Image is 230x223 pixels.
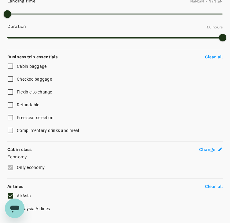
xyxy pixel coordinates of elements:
[17,115,54,120] span: Free seat selection
[17,64,46,69] span: Cabin baggage
[17,193,31,198] span: AirAsia
[17,90,52,94] span: Flexible to change
[199,146,215,152] span: Change
[17,128,79,133] span: Complimentary drinks and meal
[205,183,223,189] p: Clear all
[205,54,223,60] p: Clear all
[17,102,39,107] span: Refundable
[17,165,45,170] span: Only economy
[17,206,50,211] span: Malaysia Airlines
[7,23,26,29] p: Duration
[17,77,52,82] span: Checked baggage
[7,54,58,59] strong: Business trip essentials
[5,199,24,218] iframe: Button to launch messaging window
[7,154,223,160] p: Economy
[7,184,23,189] strong: Airlines
[207,25,223,29] span: 1.0 hours
[7,147,32,152] strong: Cabin class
